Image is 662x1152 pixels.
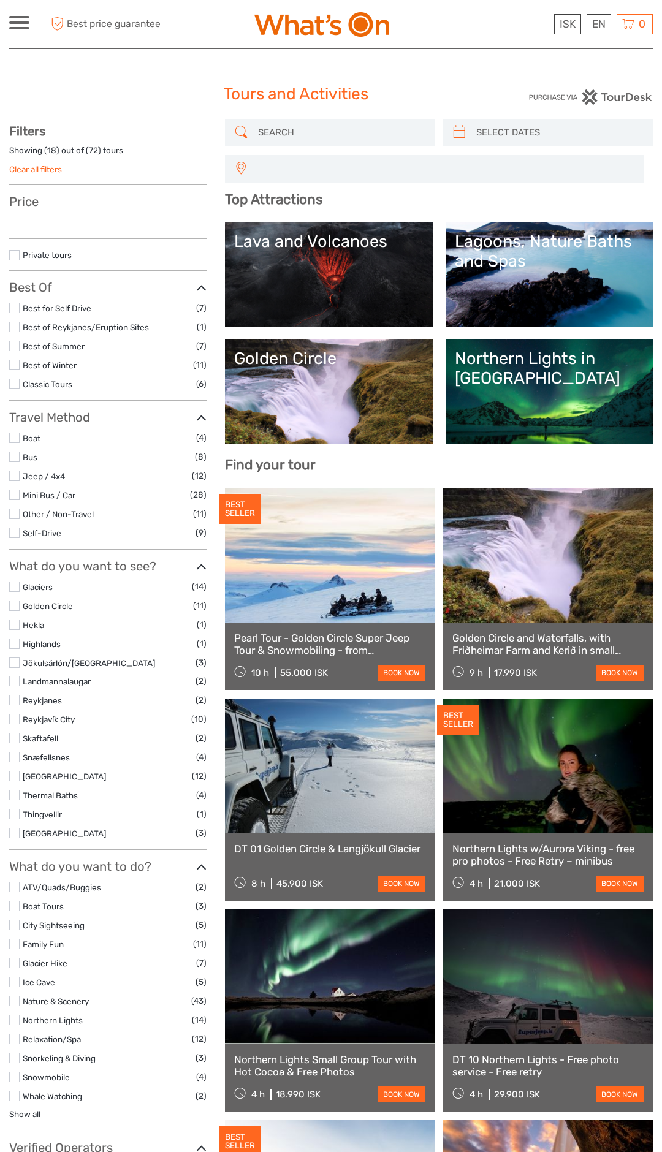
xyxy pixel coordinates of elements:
[225,191,322,208] b: Top Attractions
[378,665,425,681] a: book now
[23,939,64,949] a: Family Fun
[494,1089,540,1100] div: 29.900 ISK
[455,232,644,317] a: Lagoons, Nature Baths and Spas
[23,341,85,351] a: Best of Summer
[196,526,207,540] span: (9)
[455,232,644,271] div: Lagoons, Nature Baths and Spas
[276,1089,321,1100] div: 18.990 ISK
[190,488,207,502] span: (28)
[196,1070,207,1084] span: (4)
[23,490,75,500] a: Mini Bus / Car
[191,712,207,726] span: (10)
[193,599,207,613] span: (11)
[251,667,269,678] span: 10 h
[23,250,72,260] a: Private tours
[197,637,207,651] span: (1)
[23,1091,82,1101] a: Whale Watching
[23,1072,70,1082] a: Snowmobile
[23,379,72,389] a: Classic Tours
[637,18,647,30] span: 0
[23,1015,83,1025] a: Northern Lights
[47,145,56,156] label: 18
[587,14,611,34] div: EN
[196,431,207,445] span: (4)
[219,494,261,525] div: BEST SELLER
[191,994,207,1008] span: (43)
[251,1089,265,1100] span: 4 h
[89,145,98,156] label: 72
[9,194,207,209] h3: Price
[23,360,77,370] a: Best of Winter
[596,665,644,681] a: book now
[23,322,149,332] a: Best of Reykjanes/Eruption Sites
[23,620,44,630] a: Hekla
[560,18,576,30] span: ISK
[280,667,328,678] div: 55.000 ISK
[23,996,89,1006] a: Nature & Scenery
[254,12,389,37] img: What's On
[234,843,425,855] a: DT 01 Golden Circle & Langjökull Glacier
[23,771,106,781] a: [GEOGRAPHIC_DATA]
[195,450,207,464] span: (8)
[528,89,653,105] img: PurchaseViaTourDesk.png
[196,826,207,840] span: (3)
[596,1086,644,1102] a: book now
[192,769,207,783] span: (12)
[196,301,207,315] span: (7)
[9,410,207,425] h3: Travel Method
[193,358,207,372] span: (11)
[234,232,423,317] a: Lava and Volcanoes
[196,880,207,894] span: (2)
[253,122,428,143] input: SEARCH
[196,899,207,913] span: (3)
[23,828,106,838] a: [GEOGRAPHIC_DATA]
[596,876,644,892] a: book now
[23,471,65,481] a: Jeep / 4x4
[9,164,62,174] a: Clear all filters
[23,676,91,686] a: Landmannalaugar
[452,843,644,868] a: Northern Lights w/Aurora Viking - free pro photos - Free Retry – minibus
[470,667,483,678] span: 9 h
[196,918,207,932] span: (5)
[378,1086,425,1102] a: book now
[192,1032,207,1046] span: (12)
[196,975,207,989] span: (5)
[23,303,91,313] a: Best for Self Drive
[196,788,207,802] span: (4)
[196,1051,207,1065] span: (3)
[196,674,207,688] span: (2)
[196,1089,207,1103] span: (2)
[23,452,37,462] a: Bus
[48,14,170,34] span: Best price guarantee
[197,807,207,821] span: (1)
[23,509,94,519] a: Other / Non-Travel
[197,320,207,334] span: (1)
[494,667,537,678] div: 17.990 ISK
[196,656,207,670] span: (3)
[192,469,207,483] span: (12)
[471,122,647,143] input: SELECT DATES
[23,752,70,762] a: Snæfellsnes
[225,457,316,473] b: Find your tour
[452,1053,644,1078] a: DT 10 Northern Lights - Free photo service - Free retry
[23,920,85,930] a: City Sightseeing
[23,601,73,611] a: Golden Circle
[193,507,207,521] span: (11)
[455,349,644,388] div: Northern Lights in [GEOGRAPHIC_DATA]
[23,809,62,819] a: Thingvellir
[23,901,64,911] a: Boat Tours
[9,145,207,164] div: Showing ( ) out of ( ) tours
[9,280,207,295] h3: Best Of
[23,528,61,538] a: Self-Drive
[276,878,323,889] div: 45.900 ISK
[234,349,423,368] div: Golden Circle
[437,705,479,735] div: BEST SELLER
[23,1034,81,1044] a: Relaxation/Spa
[196,956,207,970] span: (7)
[196,731,207,745] span: (2)
[9,124,45,138] strong: Filters
[197,618,207,632] span: (1)
[494,878,540,889] div: 21.000 ISK
[378,876,425,892] a: book now
[234,232,423,251] div: Lava and Volcanoes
